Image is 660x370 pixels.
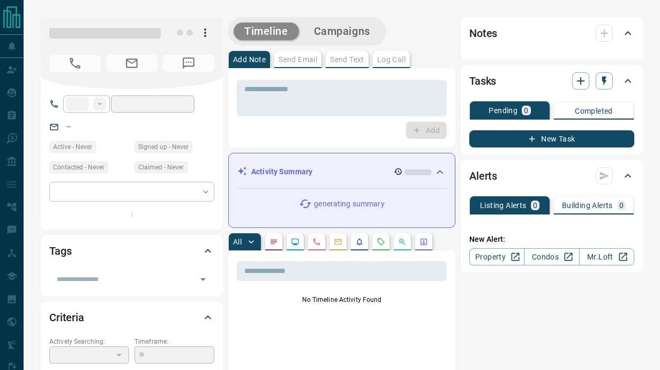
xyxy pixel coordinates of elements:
[469,167,497,184] h2: Alerts
[106,55,157,72] span: No Email
[49,337,129,346] p: Actively Searching:
[398,238,407,246] svg: Opportunities
[291,238,299,246] svg: Lead Browsing Activity
[53,162,104,173] span: Contacted - Never
[314,198,384,210] p: generating summary
[562,202,613,209] p: Building Alerts
[251,166,312,177] p: Activity Summary
[196,272,211,287] button: Open
[469,72,496,90] h2: Tasks
[49,238,214,264] div: Tags
[49,55,101,72] span: No Number
[163,55,214,72] span: No Number
[533,202,537,209] p: 0
[66,122,71,131] a: --
[469,163,634,189] div: Alerts
[49,242,71,260] h2: Tags
[575,107,613,115] p: Completed
[237,295,447,305] p: No Timeline Activity Found
[312,238,321,246] svg: Calls
[524,248,579,265] a: Condos
[355,238,364,246] svg: Listing Alerts
[138,162,184,173] span: Claimed - Never
[53,142,92,152] span: Active - Never
[469,25,497,42] h2: Notes
[619,202,624,209] p: 0
[49,305,214,330] div: Criteria
[269,238,278,246] svg: Notes
[377,238,385,246] svg: Requests
[134,337,214,346] p: Timeframe:
[233,56,266,63] p: Add Note
[469,234,634,245] p: New Alert:
[469,20,634,46] div: Notes
[469,130,634,147] button: New Task
[469,68,634,94] div: Tasks
[138,142,189,152] span: Signed up - Never
[233,238,242,246] p: All
[579,248,634,265] a: Mr.Loft
[49,309,84,326] h2: Criteria
[419,238,428,246] svg: Agent Actions
[303,23,381,40] button: Campaigns
[237,162,446,182] div: Activity Summary
[489,107,517,114] p: Pending
[334,238,342,246] svg: Emails
[524,107,528,114] p: 0
[469,248,524,265] a: Property
[234,23,299,40] button: Timeline
[480,202,527,209] p: Listing Alerts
